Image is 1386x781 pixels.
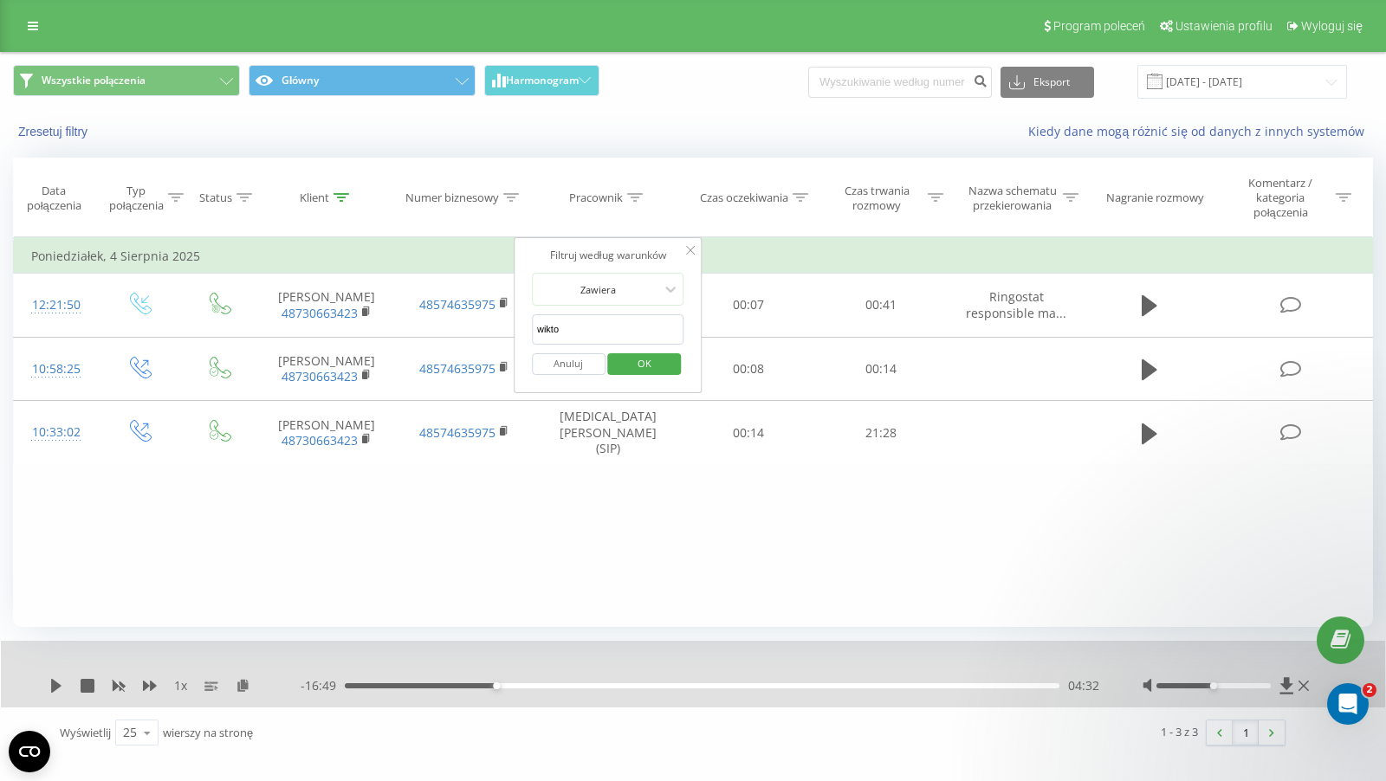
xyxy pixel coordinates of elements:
[31,352,81,386] div: 10:58:25
[815,337,948,401] td: 00:14
[620,350,669,377] span: OK
[1053,19,1145,33] span: Program poleceń
[831,184,923,213] div: Czas trwania rozmowy
[9,731,50,772] button: Open CMP widget
[163,725,253,740] span: wierszy na stronę
[532,353,606,375] button: Anuluj
[506,74,579,87] span: Harmonogram
[1210,682,1217,689] div: Accessibility label
[1028,123,1373,139] a: Kiedy dane mogą różnić się od danych z innych systemów
[1327,683,1369,725] iframe: Intercom live chat
[257,337,395,401] td: [PERSON_NAME]
[31,416,81,449] div: 10:33:02
[966,184,1059,213] div: Nazwa schematu przekierowania
[484,65,599,96] button: Harmonogram
[1001,67,1094,98] button: Eksport
[174,677,187,694] span: 1 x
[13,124,96,139] button: Zresetuj filtry
[419,360,495,377] a: 48574635975
[42,74,146,87] span: Wszystkie połączenia
[1363,683,1376,697] span: 2
[14,239,1373,274] td: Poniedziałek, 4 Sierpnia 2025
[608,353,682,375] button: OK
[300,190,329,205] div: Klient
[1176,19,1273,33] span: Ustawienia profilu
[249,65,476,96] button: Główny
[257,401,395,465] td: [PERSON_NAME]
[1230,176,1331,220] div: Komentarz / kategoria połączenia
[493,682,500,689] div: Accessibility label
[966,288,1066,320] span: Ringostat responsible ma...
[534,401,683,465] td: [MEDICAL_DATA][PERSON_NAME] (SIP)
[405,190,499,205] div: Numer biznesowy
[1161,723,1198,740] div: 1 - 3 z 3
[14,184,94,213] div: Data połączenia
[301,677,345,694] span: - 16:49
[682,401,814,465] td: 00:14
[815,401,948,465] td: 21:28
[700,190,788,205] div: Czas oczekiwania
[282,432,358,449] a: 48730663423
[419,424,495,441] a: 48574635975
[109,184,164,213] div: Typ połączenia
[569,190,623,205] div: Pracownik
[532,247,684,264] div: Filtruj według warunków
[815,274,948,338] td: 00:41
[682,337,814,401] td: 00:08
[1301,19,1363,33] span: Wyloguj się
[1233,720,1259,745] a: 1
[682,274,814,338] td: 00:07
[1068,677,1099,694] span: 04:32
[1106,190,1204,205] div: Nagranie rozmowy
[808,67,992,98] input: Wyszukiwanie według numeru
[13,65,240,96] button: Wszystkie połączenia
[282,305,358,321] a: 48730663423
[282,368,358,384] a: 48730663423
[123,724,137,741] div: 25
[419,296,495,313] a: 48574635975
[199,190,232,205] div: Status
[257,274,395,338] td: [PERSON_NAME]
[60,725,111,740] span: Wyświetlij
[532,314,684,345] input: Wprowadź wartość
[31,288,81,322] div: 12:21:50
